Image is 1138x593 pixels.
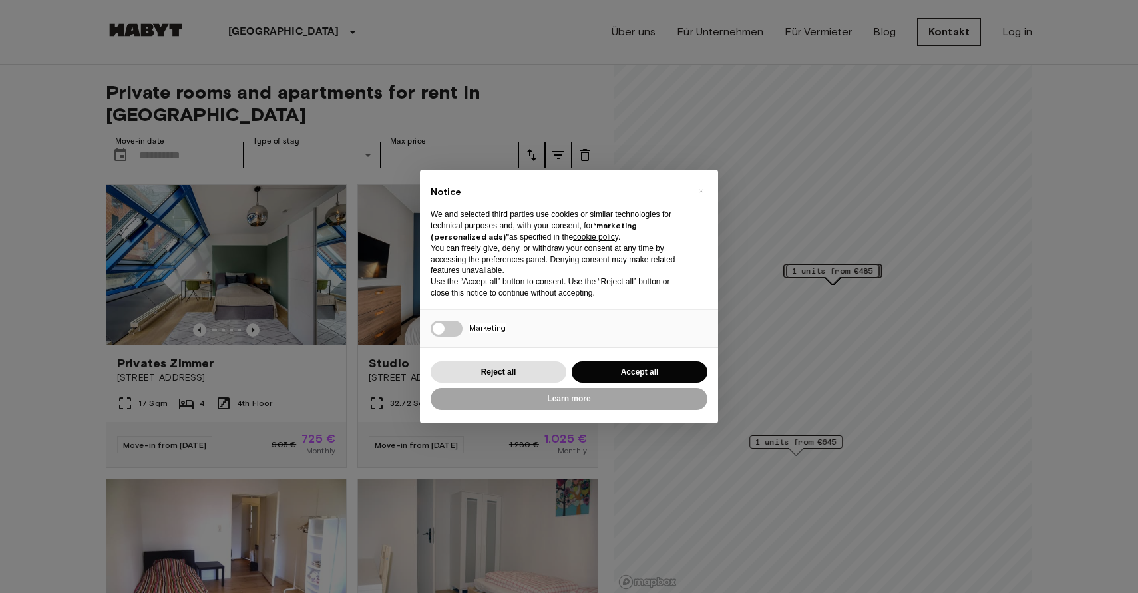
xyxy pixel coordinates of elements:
[690,180,711,202] button: Close this notice
[431,361,566,383] button: Reject all
[699,183,703,199] span: ×
[431,388,707,410] button: Learn more
[573,232,618,242] a: cookie policy
[431,186,686,199] h2: Notice
[431,209,686,242] p: We and selected third parties use cookies or similar technologies for technical purposes and, wit...
[431,243,686,276] p: You can freely give, deny, or withdraw your consent at any time by accessing the preferences pane...
[431,220,637,242] strong: “marketing (personalized ads)”
[572,361,707,383] button: Accept all
[431,276,686,299] p: Use the “Accept all” button to consent. Use the “Reject all” button or close this notice to conti...
[469,323,506,333] span: Marketing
